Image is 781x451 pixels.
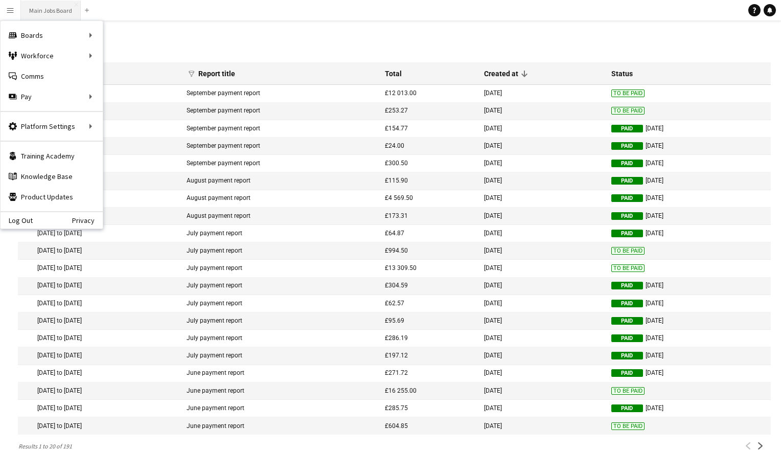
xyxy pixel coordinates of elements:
[380,260,479,277] mat-cell: £13 309.50
[611,352,643,359] span: Paid
[181,208,380,225] mat-cell: August payment report
[181,85,380,102] mat-cell: September payment report
[484,69,527,78] div: Created at
[380,330,479,347] mat-cell: £286.19
[18,365,181,382] mat-cell: [DATE] to [DATE]
[21,1,81,20] button: Main Jobs Board
[606,172,771,190] mat-cell: [DATE]
[18,417,181,435] mat-cell: [DATE] to [DATE]
[18,242,181,260] mat-cell: [DATE] to [DATE]
[606,120,771,138] mat-cell: [DATE]
[611,300,643,307] span: Paid
[479,382,606,400] mat-cell: [DATE]
[380,365,479,382] mat-cell: £271.72
[181,242,380,260] mat-cell: July payment report
[479,120,606,138] mat-cell: [DATE]
[611,89,645,97] span: To Be Paid
[72,216,103,224] a: Privacy
[606,190,771,208] mat-cell: [DATE]
[181,400,380,417] mat-cell: June payment report
[380,400,479,417] mat-cell: £285.75
[380,225,479,242] mat-cell: £64.87
[198,69,235,78] div: Report title
[606,155,771,172] mat-cell: [DATE]
[611,282,643,289] span: Paid
[479,138,606,155] mat-cell: [DATE]
[18,382,181,400] mat-cell: [DATE] to [DATE]
[479,312,606,330] mat-cell: [DATE]
[611,194,643,202] span: Paid
[611,107,645,115] span: To Be Paid
[181,278,380,295] mat-cell: July payment report
[479,172,606,190] mat-cell: [DATE]
[380,85,479,102] mat-cell: £12 013.00
[479,295,606,312] mat-cell: [DATE]
[181,365,380,382] mat-cell: June payment report
[198,69,244,78] div: Report title
[380,208,479,225] mat-cell: £173.31
[380,190,479,208] mat-cell: £4 569.50
[181,382,380,400] mat-cell: June payment report
[1,46,103,66] div: Workforce
[380,382,479,400] mat-cell: £16 255.00
[611,334,643,342] span: Paid
[479,190,606,208] mat-cell: [DATE]
[479,260,606,277] mat-cell: [DATE]
[611,264,645,272] span: To Be Paid
[1,166,103,187] a: Knowledge Base
[479,155,606,172] mat-cell: [DATE]
[611,125,643,132] span: Paid
[380,347,479,365] mat-cell: £197.12
[181,172,380,190] mat-cell: August payment report
[1,116,103,137] div: Platform Settings
[1,146,103,166] a: Training Academy
[181,120,380,138] mat-cell: September payment report
[1,25,103,46] div: Boards
[606,365,771,382] mat-cell: [DATE]
[18,330,181,347] mat-cell: [DATE] to [DATE]
[18,295,181,312] mat-cell: [DATE] to [DATE]
[611,369,643,377] span: Paid
[611,177,643,185] span: Paid
[606,330,771,347] mat-cell: [DATE]
[606,347,771,365] mat-cell: [DATE]
[484,69,518,78] div: Created at
[479,347,606,365] mat-cell: [DATE]
[380,242,479,260] mat-cell: £994.50
[181,138,380,155] mat-cell: September payment report
[606,225,771,242] mat-cell: [DATE]
[606,208,771,225] mat-cell: [DATE]
[380,103,479,120] mat-cell: £253.27
[611,317,643,325] span: Paid
[181,330,380,347] mat-cell: July payment report
[1,86,103,107] div: Pay
[18,278,181,295] mat-cell: [DATE] to [DATE]
[479,208,606,225] mat-cell: [DATE]
[611,160,643,167] span: Paid
[380,278,479,295] mat-cell: £304.59
[479,417,606,435] mat-cell: [DATE]
[181,103,380,120] mat-cell: September payment report
[380,295,479,312] mat-cell: £62.57
[1,216,33,224] a: Log Out
[479,225,606,242] mat-cell: [DATE]
[606,295,771,312] mat-cell: [DATE]
[18,260,181,277] mat-cell: [DATE] to [DATE]
[606,400,771,417] mat-cell: [DATE]
[611,247,645,255] span: To Be Paid
[606,278,771,295] mat-cell: [DATE]
[181,312,380,330] mat-cell: July payment report
[611,387,645,395] span: To Be Paid
[385,69,402,78] div: Total
[181,347,380,365] mat-cell: July payment report
[606,138,771,155] mat-cell: [DATE]
[479,85,606,102] mat-cell: [DATE]
[181,190,380,208] mat-cell: August payment report
[380,417,479,435] mat-cell: £604.85
[479,330,606,347] mat-cell: [DATE]
[380,138,479,155] mat-cell: £24.00
[181,155,380,172] mat-cell: September payment report
[380,155,479,172] mat-cell: £300.50
[611,142,643,150] span: Paid
[611,212,643,220] span: Paid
